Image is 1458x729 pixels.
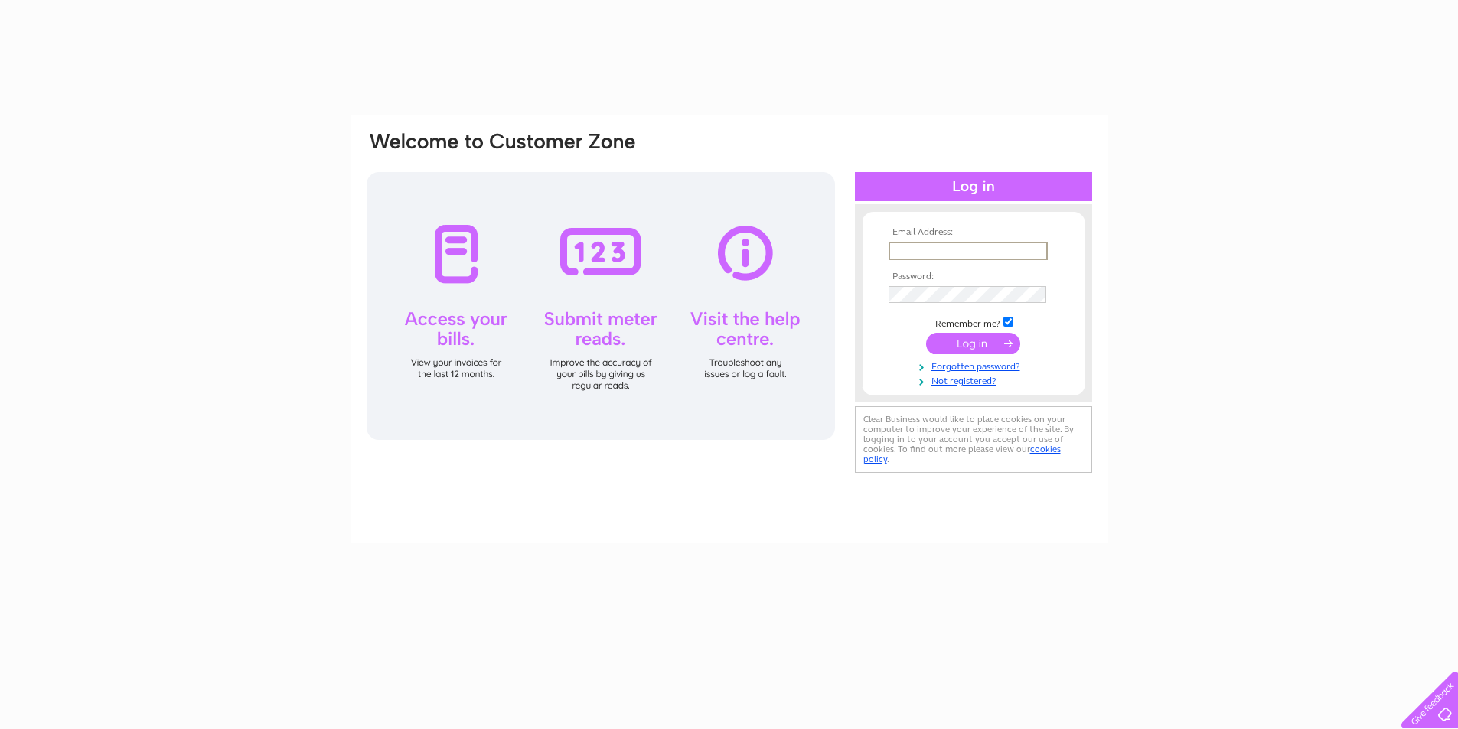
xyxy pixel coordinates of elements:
[926,333,1020,354] input: Submit
[885,314,1062,330] td: Remember me?
[863,444,1061,464] a: cookies policy
[885,227,1062,238] th: Email Address:
[889,373,1062,387] a: Not registered?
[885,272,1062,282] th: Password:
[855,406,1092,473] div: Clear Business would like to place cookies on your computer to improve your experience of the sit...
[889,358,1062,373] a: Forgotten password?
